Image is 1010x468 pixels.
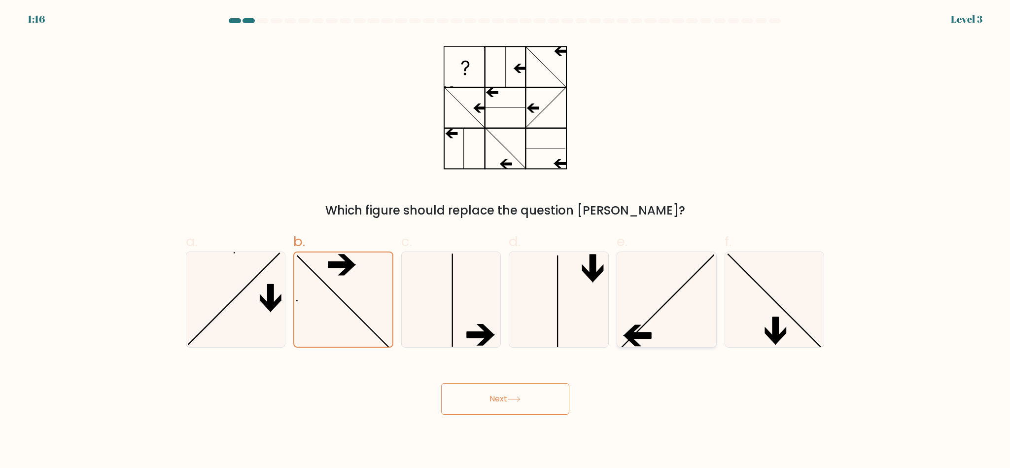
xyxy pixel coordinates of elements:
[441,383,569,415] button: Next
[725,232,731,251] span: f.
[186,232,198,251] span: a.
[192,202,819,219] div: Which figure should replace the question [PERSON_NAME]?
[951,12,982,27] div: Level 3
[293,232,305,251] span: b.
[617,232,627,251] span: e.
[509,232,521,251] span: d.
[28,12,45,27] div: 1:16
[401,232,412,251] span: c.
